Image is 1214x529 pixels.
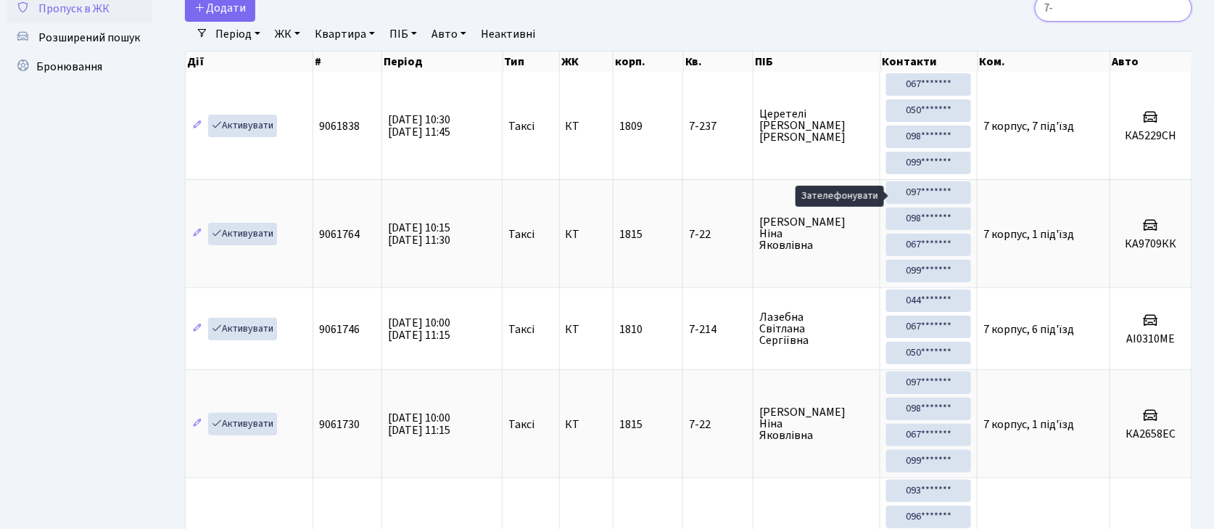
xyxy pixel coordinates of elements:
[388,410,450,438] span: [DATE] 10:00 [DATE] 11:15
[382,52,503,72] th: Період
[684,52,753,72] th: Кв.
[759,108,874,143] span: Церетелі [PERSON_NAME] [PERSON_NAME]
[1116,427,1186,441] h5: КА2658ЕС
[503,52,560,72] th: Тип
[978,52,1111,72] th: Ком.
[1116,332,1186,346] h5: AI0310ME
[796,186,884,207] div: Зателефонувати
[759,216,874,251] span: [PERSON_NAME] Ніна Яковлівна
[689,229,746,240] span: 7-22
[319,118,360,134] span: 9061838
[619,226,643,242] span: 1815
[983,226,1074,242] span: 7 корпус, 1 під'їзд
[319,321,360,337] span: 9061746
[186,52,313,72] th: Дії
[388,220,450,248] span: [DATE] 10:15 [DATE] 11:30
[313,52,382,72] th: #
[475,22,541,46] a: Неактивні
[619,118,643,134] span: 1809
[210,22,266,46] a: Період
[566,120,608,132] span: КТ
[7,52,152,81] a: Бронювання
[319,417,360,432] span: 9061730
[759,406,874,441] span: [PERSON_NAME] Ніна Яковлівна
[689,419,746,430] span: 7-22
[7,23,152,52] a: Розширений пошук
[619,417,643,432] span: 1815
[208,223,277,245] a: Активувати
[269,22,306,46] a: ЖК
[1116,237,1186,251] h5: КА9709КК
[619,321,643,337] span: 1810
[384,22,423,46] a: ПІБ
[508,229,534,240] span: Таксі
[508,419,534,430] span: Таксі
[566,229,608,240] span: КТ
[36,59,102,75] span: Бронювання
[208,318,277,340] a: Активувати
[1111,52,1193,72] th: Авто
[689,120,746,132] span: 7-237
[388,315,450,343] span: [DATE] 10:00 [DATE] 11:15
[508,120,534,132] span: Таксі
[560,52,614,72] th: ЖК
[983,118,1074,134] span: 7 корпус, 7 під'їзд
[38,1,110,17] span: Пропуск в ЖК
[614,52,683,72] th: корп.
[753,52,880,72] th: ПІБ
[1116,129,1186,143] h5: КА5229СН
[208,115,277,137] a: Активувати
[566,324,608,335] span: КТ
[426,22,472,46] a: Авто
[319,226,360,242] span: 9061764
[566,419,608,430] span: КТ
[508,324,534,335] span: Таксі
[759,311,874,346] span: Лазебна Світлана Сергіївна
[881,52,978,72] th: Контакти
[983,417,1074,432] span: 7 корпус, 1 під'їзд
[309,22,381,46] a: Квартира
[38,30,140,46] span: Розширений пошук
[689,324,746,335] span: 7-214
[208,413,277,435] a: Активувати
[388,112,450,140] span: [DATE] 10:30 [DATE] 11:45
[983,321,1074,337] span: 7 корпус, 6 під'їзд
